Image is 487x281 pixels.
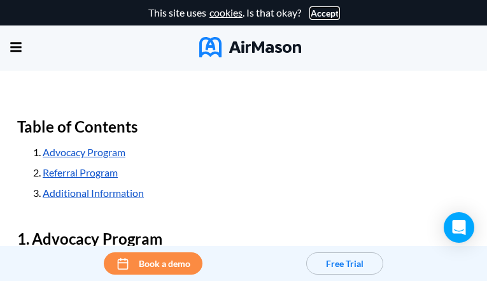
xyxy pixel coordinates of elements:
button: Accept cookies [311,8,339,18]
div: Open Intercom Messenger [444,212,474,243]
a: cookies [209,7,243,18]
a: Additional Information [43,187,144,199]
a: Advocacy Program [43,146,125,158]
h2: Advocacy Program [17,224,470,254]
button: Book a demo [104,252,202,275]
h2: Table of Contents [17,112,470,142]
img: AirMason Logo [199,37,301,57]
button: Free Trial [306,252,383,275]
a: Referral Program [43,166,118,178]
